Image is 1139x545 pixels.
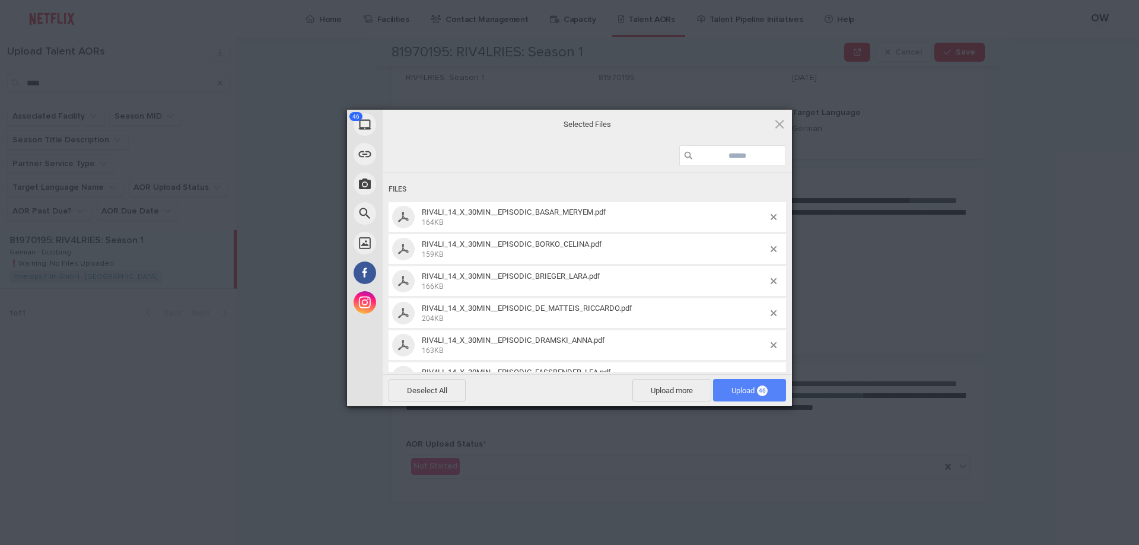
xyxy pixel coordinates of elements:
span: 204KB [422,314,443,323]
span: RIV4LI_14_X_30MIN__EPISODIC_BASAR_MERYEM.pdf [418,208,771,227]
span: RIV4LI_14_X_30MIN__EPISODIC_BRIEGER_LARA.pdf [418,272,771,291]
div: Web Search [347,199,489,228]
span: 163KB [422,346,443,355]
div: Files [389,179,786,200]
span: Selected Files [469,119,706,129]
span: Upload more [632,379,711,401]
span: RIV4LI_14_X_30MIN__EPISODIC_DRAMSKI_ANNA.pdf [418,336,771,355]
div: Link (URL) [347,139,489,169]
div: Unsplash [347,228,489,258]
span: Upload [713,379,786,401]
span: 164KB [422,218,443,227]
span: 159KB [422,250,443,259]
span: RIV4LI_14_X_30MIN__EPISODIC_BASAR_MERYEM.pdf [422,208,606,216]
span: RIV4LI_14_X_30MIN__EPISODIC_FASSBENDER_LEA.pdf [422,368,611,377]
span: 46 [757,385,768,396]
span: RIV4LI_14_X_30MIN__EPISODIC_DE_MATTEIS_RICCARDO.pdf [418,304,771,323]
span: 166KB [422,282,443,291]
span: RIV4LI_14_X_30MIN__EPISODIC_FASSBENDER_LEA.pdf [418,368,771,387]
span: RIV4LI_14_X_30MIN__EPISODIC_DE_MATTEIS_RICCARDO.pdf [422,304,632,313]
span: RIV4LI_14_X_30MIN__EPISODIC_BRIEGER_LARA.pdf [422,272,600,281]
div: Take Photo [347,169,489,199]
span: 46 [349,112,362,121]
div: Instagram [347,288,489,317]
span: Deselect All [389,379,466,401]
div: My Device [347,110,489,139]
span: RIV4LI_14_X_30MIN__EPISODIC_BORKO_CELINA.pdf [422,240,602,248]
span: Upload [731,386,768,395]
span: Click here or hit ESC to close picker [773,117,786,130]
div: Facebook [347,258,489,288]
span: RIV4LI_14_X_30MIN__EPISODIC_DRAMSKI_ANNA.pdf [422,336,605,345]
span: RIV4LI_14_X_30MIN__EPISODIC_BORKO_CELINA.pdf [418,240,771,259]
